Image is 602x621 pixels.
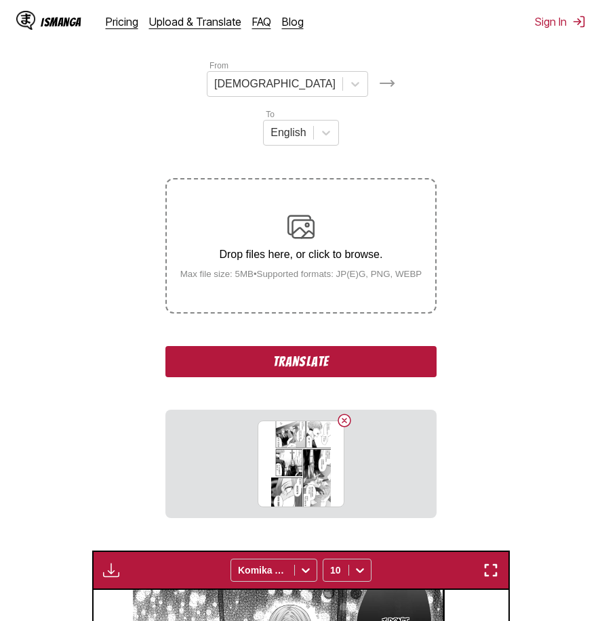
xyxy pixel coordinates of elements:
[379,75,395,91] img: Languages icon
[282,15,304,28] a: Blog
[16,11,35,30] img: IsManga Logo
[266,110,275,119] label: To
[165,346,437,377] button: Translate
[252,15,271,28] a: FAQ
[535,15,586,28] button: Sign In
[209,61,228,70] label: From
[483,562,499,578] img: Enter fullscreen
[106,15,138,28] a: Pricing
[149,15,241,28] a: Upload & Translate
[103,562,119,578] img: Download translated images
[16,11,106,33] a: IsManga LogoIsManga
[169,269,433,279] small: Max file size: 5MB • Supported formats: JP(E)G, PNG, WEBP
[572,15,586,28] img: Sign out
[169,249,433,261] p: Drop files here, or click to browse.
[41,16,81,28] div: IsManga
[336,412,353,429] button: Delete image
